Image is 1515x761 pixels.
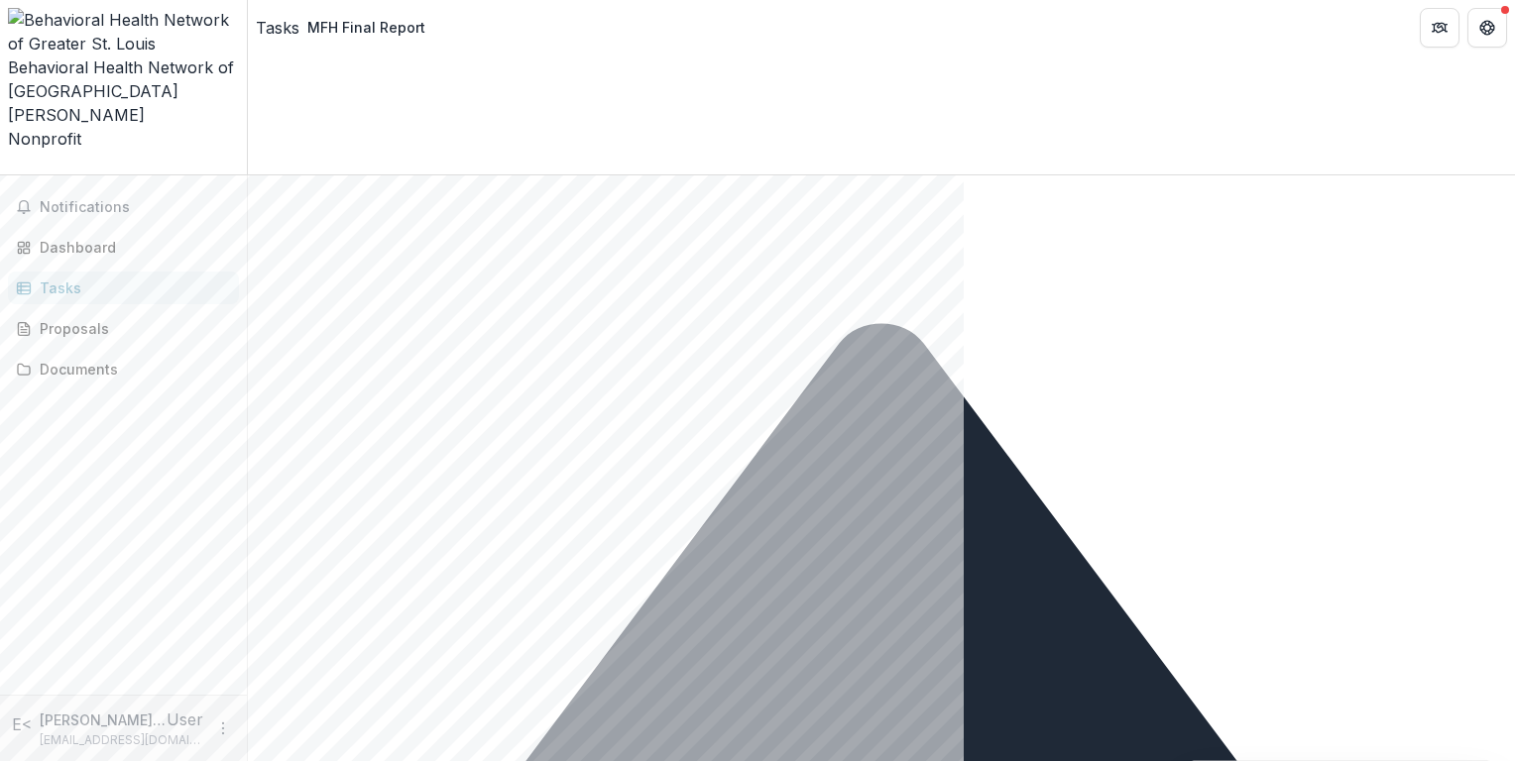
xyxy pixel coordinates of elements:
button: Get Help [1467,8,1507,48]
div: Proposals [40,318,223,339]
div: Documents [40,359,223,380]
a: Tasks [256,16,299,40]
div: MFH Final Report [307,17,425,38]
button: More [211,716,235,740]
a: Dashboard [8,231,239,264]
a: Documents [8,353,239,385]
div: Tasks [40,277,223,298]
p: [EMAIL_ADDRESS][DOMAIN_NAME] [40,731,203,749]
p: [PERSON_NAME] <[EMAIL_ADDRESS][DOMAIN_NAME]> [40,709,167,730]
div: Behavioral Health Network of [GEOGRAPHIC_DATA][PERSON_NAME] [8,55,239,127]
div: Dashboard [40,237,223,258]
img: Behavioral Health Network of Greater St. Louis [8,8,239,55]
button: Notifications [8,191,239,223]
nav: breadcrumb [256,13,433,42]
button: Partners [1420,8,1459,48]
span: Nonprofit [8,129,81,149]
a: Proposals [8,312,239,345]
a: Tasks [8,272,239,304]
span: Notifications [40,199,231,216]
p: User [167,707,203,731]
div: Elizabeth Gebhart <egebhart@bhnstl.org> [12,712,32,736]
